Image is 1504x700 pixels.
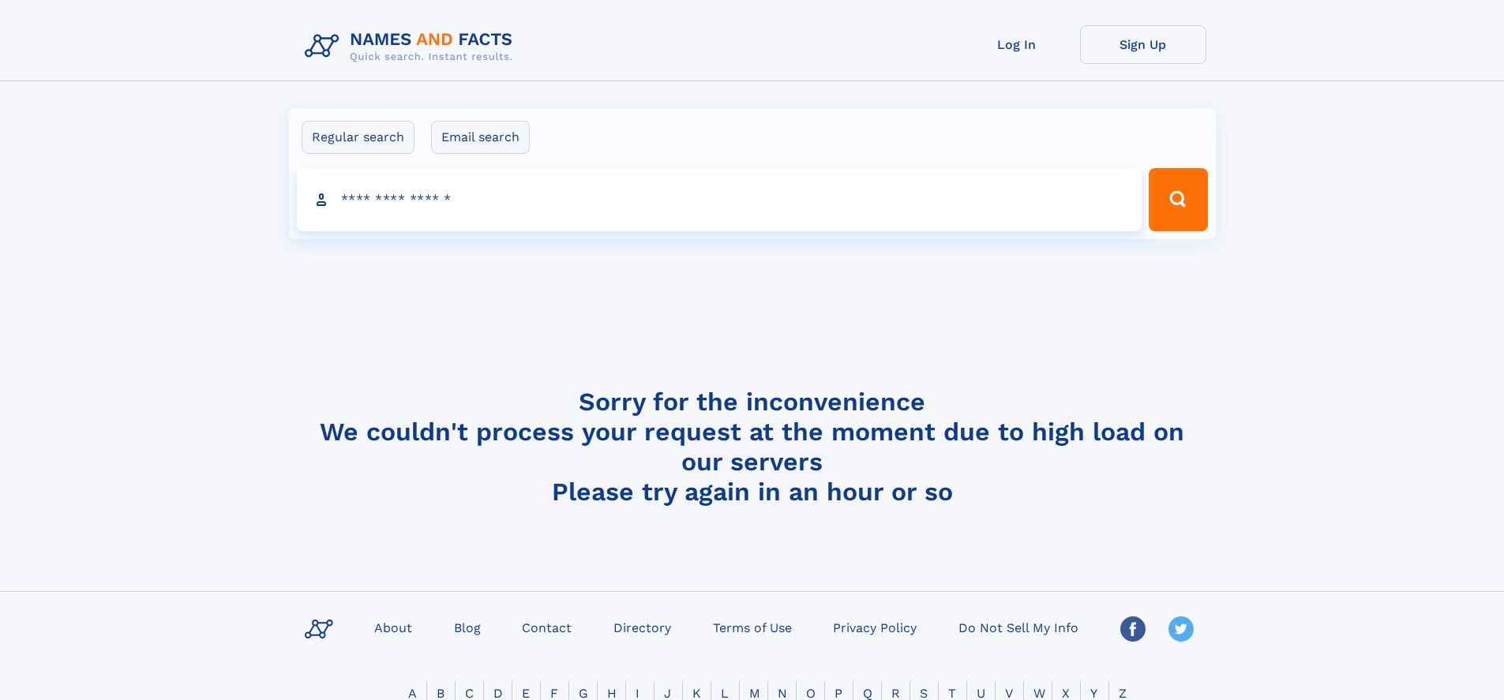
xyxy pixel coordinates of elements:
button: Search Button [1149,168,1207,231]
a: Sign Up [1080,25,1206,64]
label: Regular search [302,121,414,154]
img: Logo Names and Facts [298,25,526,68]
a: Blog [448,616,487,638]
a: Log In [954,25,1080,64]
input: search input [297,168,1142,231]
a: Do Not Sell My Info [952,616,1085,638]
a: Contact [516,616,578,638]
img: Twitter [1168,616,1194,642]
a: Privacy Policy [827,616,923,638]
a: Directory [607,616,677,638]
label: Email search [431,121,530,154]
a: About [368,616,418,638]
a: Terms of Use [707,616,798,638]
h4: Sorry for the inconvenience We couldn't process your request at the moment due to high load on ou... [298,387,1206,507]
img: Facebook [1120,616,1146,642]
